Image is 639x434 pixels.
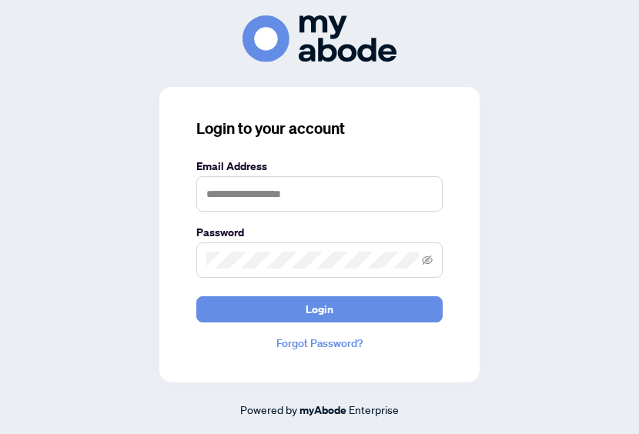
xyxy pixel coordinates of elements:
img: ma-logo [243,15,396,62]
span: eye-invisible [422,255,433,265]
label: Email Address [196,158,443,175]
span: Powered by [240,402,297,416]
label: Password [196,224,443,241]
h3: Login to your account [196,118,443,139]
a: Forgot Password? [196,335,443,352]
span: Login [306,297,333,322]
button: Login [196,296,443,322]
span: Enterprise [349,402,399,416]
a: myAbode [299,402,346,419]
